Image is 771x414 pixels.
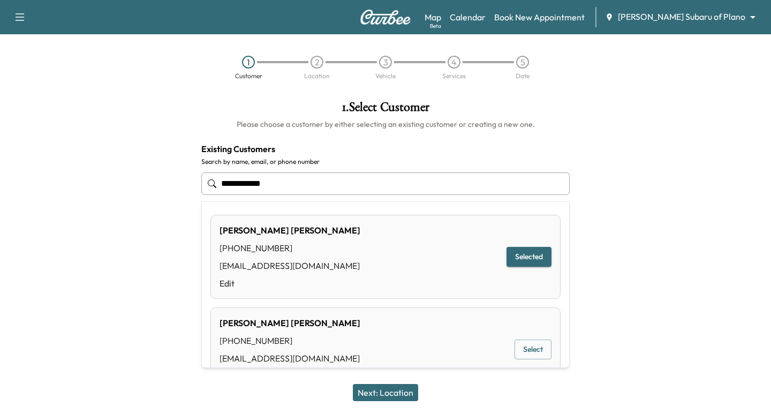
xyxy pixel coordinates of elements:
h4: Existing Customers [201,142,570,155]
div: 4 [448,56,460,69]
button: Next: Location [353,384,418,401]
div: Customer [235,73,262,79]
img: Curbee Logo [360,10,411,25]
h1: 1 . Select Customer [201,101,570,119]
div: Beta [430,22,441,30]
a: Calendar [450,11,486,24]
div: Date [516,73,530,79]
div: [EMAIL_ADDRESS][DOMAIN_NAME] [220,352,360,365]
div: [PERSON_NAME] [PERSON_NAME] [220,224,360,237]
div: Vehicle [375,73,396,79]
div: [PHONE_NUMBER] [220,334,360,347]
a: MapBeta [425,11,441,24]
div: Location [304,73,330,79]
div: 1 [242,56,255,69]
span: [PERSON_NAME] Subaru of Plano [618,11,745,23]
div: 3 [379,56,392,69]
div: [PERSON_NAME] [PERSON_NAME] [220,317,360,329]
a: Edit [220,277,360,290]
div: Services [442,73,466,79]
div: 5 [516,56,529,69]
div: [EMAIL_ADDRESS][DOMAIN_NAME] [220,259,360,272]
label: Search by name, email, or phone number [201,157,570,166]
div: [PHONE_NUMBER] [220,242,360,254]
h6: Please choose a customer by either selecting an existing customer or creating a new one. [201,119,570,130]
button: Selected [507,247,551,267]
a: Book New Appointment [494,11,585,24]
div: 2 [311,56,323,69]
button: Select [515,340,551,359]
